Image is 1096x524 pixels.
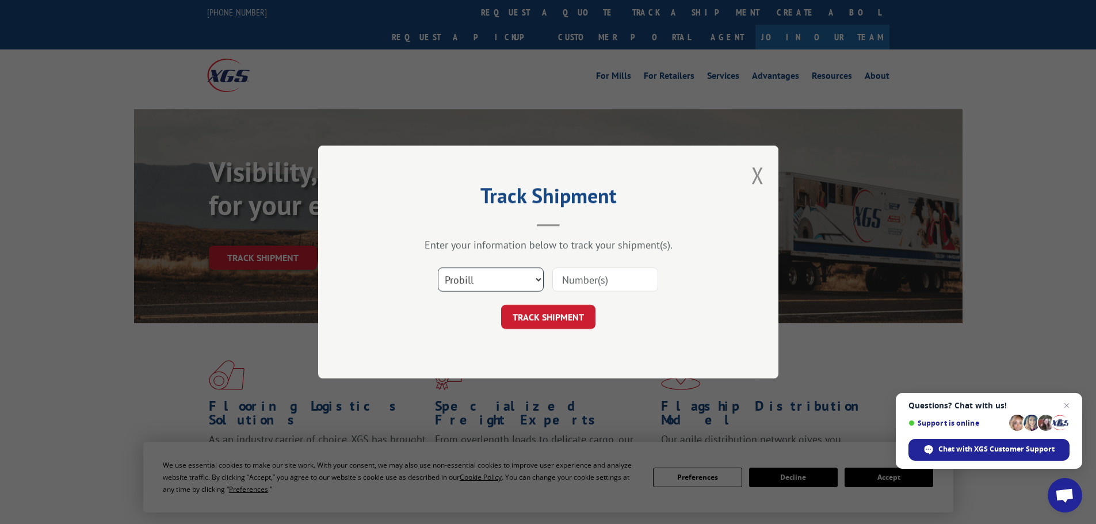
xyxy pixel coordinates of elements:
[501,305,595,329] button: TRACK SHIPMENT
[908,419,1005,427] span: Support is online
[1048,478,1082,512] div: Open chat
[938,444,1055,454] span: Chat with XGS Customer Support
[376,238,721,251] div: Enter your information below to track your shipment(s).
[908,439,1070,461] div: Chat with XGS Customer Support
[751,160,764,190] button: Close modal
[908,401,1070,410] span: Questions? Chat with us!
[552,267,658,292] input: Number(s)
[376,188,721,209] h2: Track Shipment
[1060,399,1074,412] span: Close chat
